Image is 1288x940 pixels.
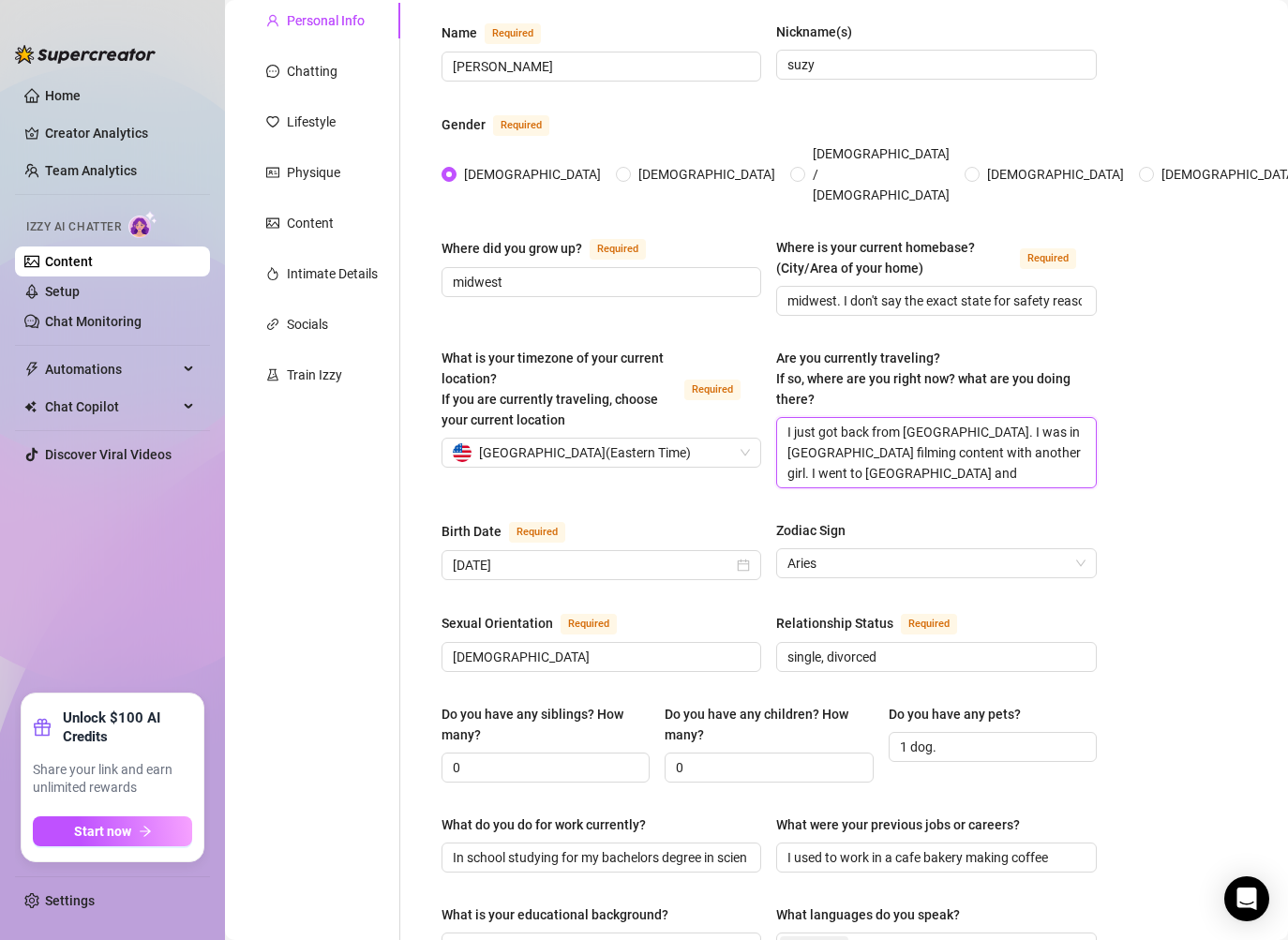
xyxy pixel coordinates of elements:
[889,704,1021,724] div: Do you have any pets?
[805,143,957,205] span: [DEMOGRAPHIC_DATA] / [DEMOGRAPHIC_DATA]
[787,647,1081,667] input: Relationship Status
[776,351,1071,407] span: Are you currently traveling? If so, where are you right now? what are you doing there?
[442,904,668,925] div: What is your educational background?
[776,814,1020,835] div: What were your previous jobs or careers?
[33,718,52,737] span: gift
[776,237,1011,278] div: Where is your current homebase? (City/Area of your home)
[45,118,195,148] a: Creator Analytics
[442,704,637,745] div: Do you have any siblings? How many?
[442,22,477,43] div: Name
[26,218,121,236] span: Izzy AI Chatter
[266,318,279,331] span: link
[266,166,279,179] span: idcard
[787,847,1081,868] input: What were your previous jobs or careers?
[139,825,152,838] span: arrow-right
[776,520,859,541] label: Zodiac Sign
[453,555,733,575] input: Birth Date
[266,267,279,280] span: fire
[777,418,1095,487] textarea: I just got back from [GEOGRAPHIC_DATA]. I was in [GEOGRAPHIC_DATA] filming content with another g...
[287,365,342,385] div: Train Izzy
[266,65,279,78] span: message
[889,704,1034,724] label: Do you have any pets?
[15,45,156,64] img: logo-BBDzfeDw.svg
[776,904,973,925] label: What languages do you speak?
[442,113,570,136] label: Gender
[442,814,646,835] div: What do you do for work currently?
[33,761,192,798] span: Share your link and earn unlimited rewards
[787,291,1081,311] input: Where is your current homebase? (City/Area of your home)
[33,816,192,846] button: Start nowarrow-right
[453,757,635,778] input: Do you have any siblings? How many?
[684,380,741,400] span: Required
[493,115,549,136] span: Required
[776,22,852,42] div: Nickname(s)
[74,824,131,839] span: Start now
[287,213,334,233] div: Content
[442,238,582,259] div: Where did you grow up?
[631,164,783,185] span: [DEMOGRAPHIC_DATA]
[442,612,637,634] label: Sexual Orientation
[1020,248,1076,269] span: Required
[287,61,337,82] div: Chatting
[442,520,586,543] label: Birth Date
[442,704,650,745] label: Do you have any siblings? How many?
[287,263,378,284] div: Intimate Details
[442,904,681,925] label: What is your educational background?
[485,23,541,44] span: Required
[45,314,142,329] a: Chat Monitoring
[266,14,279,27] span: user
[63,709,192,746] strong: Unlock $100 AI Credits
[45,392,178,422] span: Chat Copilot
[901,614,957,634] span: Required
[442,351,664,427] span: What is your timezone of your current location? If you are currently traveling, choose your curre...
[266,115,279,128] span: heart
[787,54,1081,75] input: Nickname(s)
[776,814,1033,835] label: What were your previous jobs or careers?
[776,22,865,42] label: Nickname(s)
[457,164,608,185] span: [DEMOGRAPHIC_DATA]
[45,254,93,269] a: Content
[776,612,978,634] label: Relationship Status
[900,737,1082,757] input: Do you have any pets?
[787,549,1085,577] span: Aries
[287,162,340,183] div: Physique
[453,647,746,667] input: Sexual Orientation
[776,237,1096,278] label: Where is your current homebase? (City/Area of your home)
[453,56,746,77] input: Name
[453,847,746,868] input: What do you do for work currently?
[776,520,846,541] div: Zodiac Sign
[442,237,666,260] label: Where did you grow up?
[24,362,39,377] span: thunderbolt
[442,521,502,542] div: Birth Date
[665,704,860,745] div: Do you have any children? How many?
[980,164,1131,185] span: [DEMOGRAPHIC_DATA]
[128,211,157,238] img: AI Chatter
[45,447,172,462] a: Discover Viral Videos
[442,613,553,634] div: Sexual Orientation
[1224,876,1269,921] div: Open Intercom Messenger
[776,613,893,634] div: Relationship Status
[676,757,858,778] input: Do you have any children? How many?
[590,239,646,260] span: Required
[509,522,565,543] span: Required
[45,893,95,908] a: Settings
[479,439,691,467] span: [GEOGRAPHIC_DATA] ( Eastern Time )
[442,814,659,835] label: What do you do for work currently?
[287,10,365,31] div: Personal Info
[561,614,617,634] span: Required
[287,314,328,335] div: Socials
[45,88,81,103] a: Home
[287,112,336,132] div: Lifestyle
[442,22,562,44] label: Name
[453,272,746,292] input: Where did you grow up?
[776,904,960,925] div: What languages do you speak?
[453,443,472,462] img: us
[45,354,178,384] span: Automations
[45,163,137,178] a: Team Analytics
[266,216,279,230] span: picture
[45,284,80,299] a: Setup
[442,114,486,135] div: Gender
[24,400,37,413] img: Chat Copilot
[266,368,279,381] span: experiment
[665,704,873,745] label: Do you have any children? How many?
